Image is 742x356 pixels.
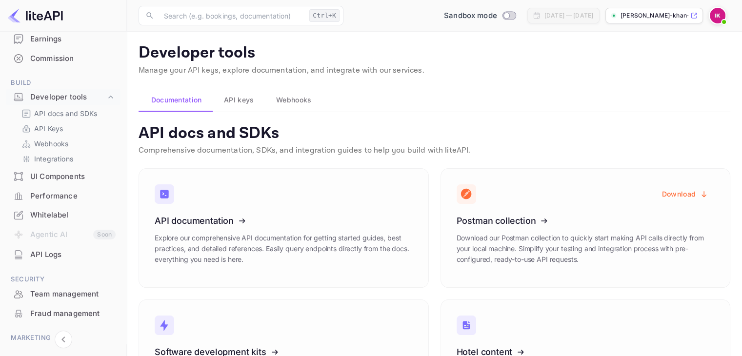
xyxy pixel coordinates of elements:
[151,94,202,106] span: Documentation
[139,88,730,112] div: account-settings tabs
[6,89,120,106] div: Developer tools
[139,65,730,77] p: Manage your API keys, explore documentation, and integrate with our services.
[6,206,120,224] a: Whitelabel
[18,106,117,120] div: API docs and SDKs
[21,154,113,164] a: Integrations
[6,206,120,225] div: Whitelabel
[55,331,72,348] button: Collapse navigation
[6,285,120,303] a: Team management
[30,289,116,300] div: Team management
[139,124,730,143] p: API docs and SDKs
[30,210,116,221] div: Whitelabel
[6,187,120,206] div: Performance
[30,308,116,319] div: Fraud management
[34,108,98,119] p: API docs and SDKs
[6,245,120,264] div: API Logs
[6,49,120,67] a: Commission
[155,216,413,226] h3: API documentation
[710,8,725,23] img: Imad Khan
[21,123,113,134] a: API Keys
[139,145,730,157] p: Comprehensive documentation, SDKs, and integration guides to help you build with liteAPI.
[6,304,120,322] a: Fraud management
[139,43,730,63] p: Developer tools
[34,154,73,164] p: Integrations
[18,121,117,136] div: API Keys
[6,30,120,49] div: Earnings
[18,137,117,151] div: Webhooks
[155,233,413,265] p: Explore our comprehensive API documentation for getting started guides, best practices, and detai...
[6,333,120,343] span: Marketing
[30,171,116,182] div: UI Components
[6,274,120,285] span: Security
[6,187,120,205] a: Performance
[457,233,715,265] p: Download our Postman collection to quickly start making API calls directly from your local machin...
[6,49,120,68] div: Commission
[444,10,497,21] span: Sandbox mode
[6,167,120,186] div: UI Components
[6,30,120,48] a: Earnings
[656,185,714,204] button: Download
[6,245,120,263] a: API Logs
[8,8,63,23] img: LiteAPI logo
[158,6,305,25] input: Search (e.g. bookings, documentation)
[621,11,688,20] p: [PERSON_NAME]-khan-i30y1.nuitee...
[309,9,340,22] div: Ctrl+K
[139,168,429,288] a: API documentationExplore our comprehensive API documentation for getting started guides, best pra...
[30,191,116,202] div: Performance
[30,249,116,260] div: API Logs
[30,34,116,45] div: Earnings
[6,285,120,304] div: Team management
[21,108,113,119] a: API docs and SDKs
[34,138,68,149] p: Webhooks
[457,216,715,226] h3: Postman collection
[276,94,311,106] span: Webhooks
[544,11,593,20] div: [DATE] — [DATE]
[6,78,120,88] span: Build
[34,123,63,134] p: API Keys
[30,53,116,64] div: Commission
[6,167,120,185] a: UI Components
[6,304,120,323] div: Fraud management
[21,138,113,149] a: Webhooks
[30,92,106,103] div: Developer tools
[18,152,117,166] div: Integrations
[224,94,254,106] span: API keys
[440,10,520,21] div: Switch to Production mode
